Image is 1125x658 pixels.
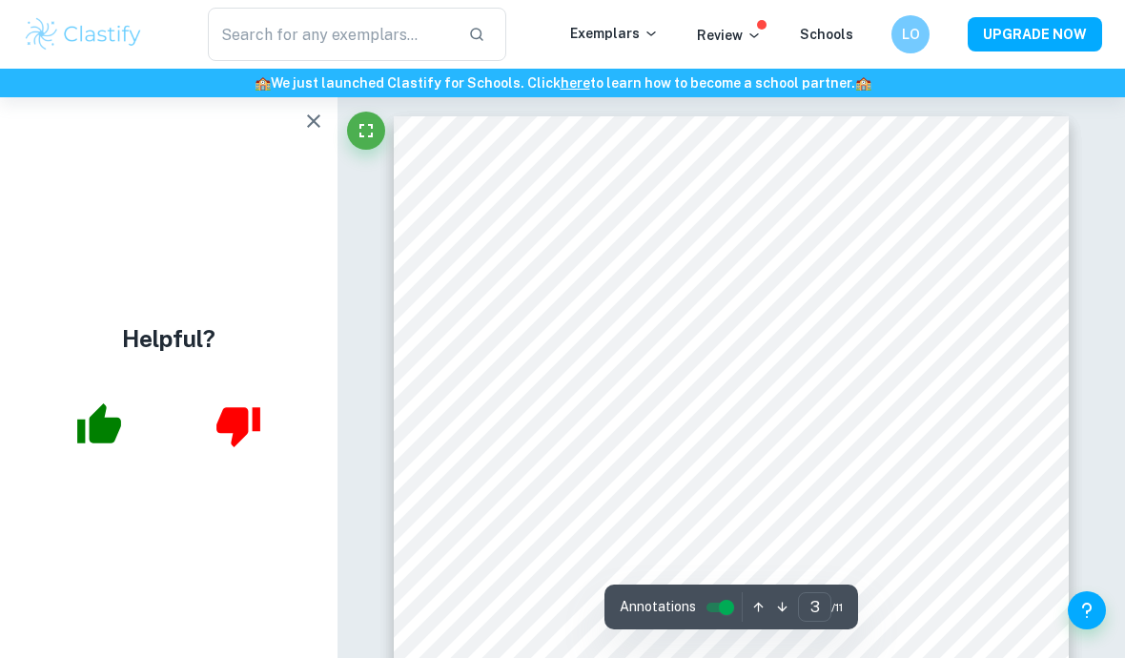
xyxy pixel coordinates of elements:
button: LO [891,15,930,53]
span: 🏫 [255,75,271,91]
button: UPGRADE NOW [968,17,1102,51]
span: 🏫 [855,75,871,91]
h4: Helpful? [122,321,215,356]
input: Search for any exemplars... [208,8,453,61]
button: Help and Feedback [1068,591,1106,629]
h6: LO [900,24,922,45]
img: Clastify logo [23,15,144,53]
a: Schools [800,27,853,42]
p: Review [697,25,762,46]
p: Exemplars [570,23,659,44]
h6: We just launched Clastify for Schools. Click to learn how to become a school partner. [4,72,1121,93]
a: here [561,75,590,91]
span: / 11 [831,599,843,616]
button: Fullscreen [347,112,385,150]
span: Annotations [620,597,696,617]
